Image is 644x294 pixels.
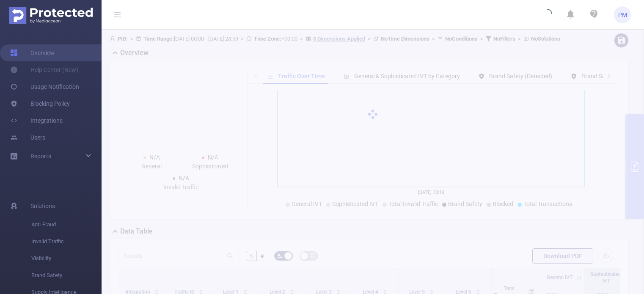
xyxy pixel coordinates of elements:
i: icon: loading [542,9,552,21]
a: Integrations [10,112,63,129]
a: Usage Notification [10,78,79,95]
span: Visibility [31,250,102,267]
img: Protected Media [9,7,93,24]
span: Solutions [30,198,55,214]
span: Reports [30,153,51,159]
a: Users [10,129,45,146]
a: Reports [30,148,51,165]
span: Brand Safety [31,267,102,284]
span: Invalid Traffic [31,233,102,250]
span: PM [618,6,627,23]
a: Blocking Policy [10,95,70,112]
a: Overview [10,44,55,61]
span: Anti-Fraud [31,216,102,233]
